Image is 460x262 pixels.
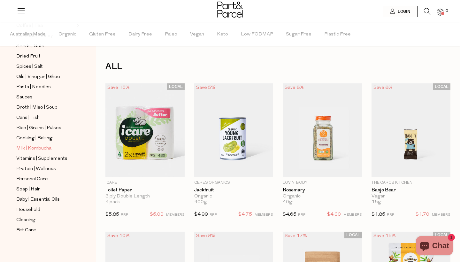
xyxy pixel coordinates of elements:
a: Pasta | Noodles [16,83,74,91]
small: RRP [298,213,305,217]
div: Save 15% [372,232,398,240]
small: RRP [210,213,217,217]
span: Australian Made [10,23,46,46]
img: Jackfruit [194,83,273,177]
span: Sugar Free [286,23,311,46]
img: Rosemary [283,83,362,177]
span: Household [16,206,40,214]
div: Save 5% [194,83,217,92]
a: Oils | Vinegar | Ghee [16,73,74,81]
a: Milk | Kombucha [16,144,74,152]
a: Spices | Salt [16,63,74,71]
a: Seeds | Nuts [16,42,74,50]
div: Save 15% [105,83,132,92]
span: 4 pack [105,199,120,205]
span: LOCAL [167,83,185,90]
a: Banjo Bear [372,187,451,193]
p: Lovin' Body [283,180,362,186]
span: $5.00 [150,211,164,219]
span: Vegan [190,23,204,46]
a: Personal Care [16,175,74,183]
span: Cooking | Baking [16,135,52,142]
a: Soap | Hair [16,185,74,193]
a: Rice | Grains | Pulses [16,124,74,132]
span: $4.30 [327,211,341,219]
a: Login [383,6,418,17]
span: Pet Care [16,227,36,234]
span: Soap | Hair [16,186,40,193]
span: LOCAL [433,232,450,238]
small: MEMBERS [343,213,362,217]
p: The Carob Kitchen [372,180,451,186]
span: Personal Care [16,175,48,183]
a: Protein | Wellness [16,165,74,173]
a: Vitamins | Supplements [16,155,74,163]
span: Rice | Grains | Pulses [16,124,61,132]
small: MEMBERS [166,213,185,217]
span: Organic [58,23,76,46]
span: Broth | Miso | Soup [16,104,57,112]
span: LOCAL [433,83,450,90]
span: Vitamins | Supplements [16,155,67,163]
div: Save 8% [283,83,306,92]
span: $4.75 [238,211,252,219]
span: Protein | Wellness [16,165,56,173]
span: Plastic Free [324,23,351,46]
span: 400g [194,199,207,205]
span: $5.85 [105,212,119,217]
span: Spices | Salt [16,63,43,71]
p: Ceres Organics [194,180,273,186]
div: Save 8% [372,83,395,92]
span: LOCAL [344,232,362,238]
small: RRP [387,213,394,217]
h1: ALL [105,59,450,74]
span: Pasta | Noodles [16,83,51,91]
span: Baby | Essential Oils [16,196,60,204]
a: Jackfruit [194,187,273,193]
a: Rosemary [283,187,362,193]
span: Cans | Fish [16,114,40,122]
img: Banjo Bear [372,83,451,177]
span: Low FODMAP [241,23,273,46]
a: Cooking | Baking [16,134,74,142]
small: MEMBERS [432,213,450,217]
span: Gluten Free [89,23,116,46]
img: Part&Parcel [217,2,243,18]
span: Oils | Vinegar | Ghee [16,73,60,81]
div: Save 17% [283,232,309,240]
span: Cleaning [16,216,35,224]
img: Toilet Paper [105,83,185,177]
a: Broth | Miso | Soup [16,104,74,112]
span: $1.70 [416,211,429,219]
span: 0 [444,8,450,14]
small: RRP [121,213,128,217]
span: Login [396,9,410,14]
a: Cans | Fish [16,114,74,122]
div: Save 10% [105,232,132,240]
span: 15g [372,199,381,205]
a: Household [16,206,74,214]
span: Dried Fruit [16,53,41,60]
p: icare [105,180,185,186]
a: Cleaning [16,216,74,224]
span: 40g [283,199,292,205]
span: Seeds | Nuts [16,42,44,50]
div: 3 ply Double Length [105,194,185,199]
a: Sauces [16,93,74,101]
div: Organic [194,194,273,199]
span: Dairy Free [128,23,152,46]
span: Sauces [16,94,33,101]
span: $4.65 [283,212,296,217]
inbox-online-store-chat: Shopify online store chat [414,236,455,257]
a: Baby | Essential Oils [16,196,74,204]
span: $1.85 [372,212,385,217]
div: Vegan [372,194,451,199]
a: Dried Fruit [16,52,74,60]
span: Paleo [165,23,177,46]
a: Toilet Paper [105,187,185,193]
a: 0 [437,9,443,15]
span: Milk | Kombucha [16,145,51,152]
span: Keto [217,23,228,46]
div: Save 8% [194,232,217,240]
small: MEMBERS [255,213,273,217]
